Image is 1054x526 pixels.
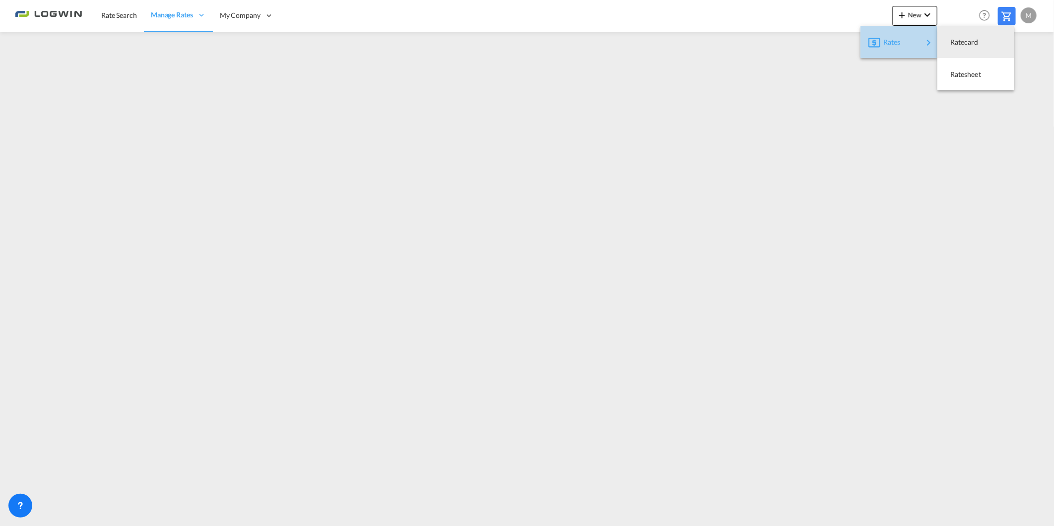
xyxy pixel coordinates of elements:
span: Ratecard [950,32,961,52]
span: Rates [883,32,895,52]
span: Ratesheet [950,65,961,84]
div: Ratesheet [945,62,1006,87]
md-icon: icon-chevron-right [923,37,935,49]
div: Ratecard [945,30,1006,55]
